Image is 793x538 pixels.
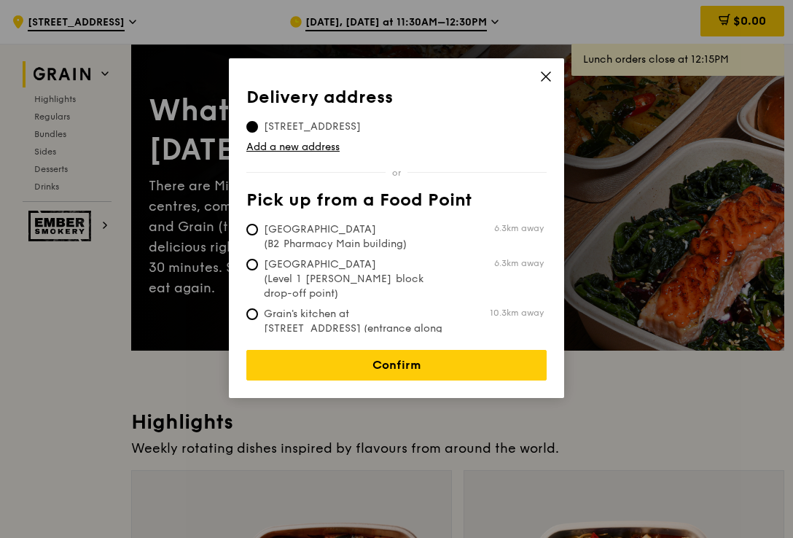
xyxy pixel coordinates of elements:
span: Grain's kitchen at [STREET_ADDRESS] (entrance along [PERSON_NAME][GEOGRAPHIC_DATA]) [246,307,464,365]
input: [STREET_ADDRESS] [246,121,258,133]
th: Delivery address [246,87,547,114]
a: Confirm [246,350,547,381]
input: [GEOGRAPHIC_DATA] (B2 Pharmacy Main building)6.3km away [246,224,258,235]
span: 10.3km away [490,307,544,319]
a: Add a new address [246,140,547,155]
th: Pick up from a Food Point [246,190,547,217]
span: [GEOGRAPHIC_DATA] (B2 Pharmacy Main building) [246,222,464,252]
span: 6.3km away [494,222,544,234]
span: [GEOGRAPHIC_DATA] (Level 1 [PERSON_NAME] block drop-off point) [246,257,464,301]
input: Grain's kitchen at [STREET_ADDRESS] (entrance along [PERSON_NAME][GEOGRAPHIC_DATA])10.3km away [246,308,258,320]
input: [GEOGRAPHIC_DATA] (Level 1 [PERSON_NAME] block drop-off point)6.3km away [246,259,258,270]
span: [STREET_ADDRESS] [246,120,378,134]
span: 6.3km away [494,257,544,269]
